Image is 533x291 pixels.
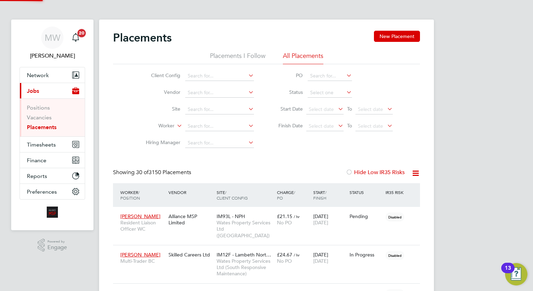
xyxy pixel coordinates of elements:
[283,52,323,64] li: All Placements
[385,251,404,260] span: Disabled
[45,33,60,42] span: MW
[309,106,334,112] span: Select date
[20,67,85,83] button: Network
[217,219,273,239] span: Wates Property Services Ltd ([GEOGRAPHIC_DATA])
[140,72,180,79] label: Client Config
[27,188,57,195] span: Preferences
[185,105,254,114] input: Search for...
[113,31,172,45] h2: Placements
[120,258,165,264] span: Multi-Trader BC
[27,88,39,94] span: Jobs
[120,219,165,232] span: Resident Liaison Officer WC
[185,88,254,98] input: Search for...
[140,139,180,145] label: Hiring Manager
[311,248,348,268] div: [DATE]
[119,209,420,215] a: [PERSON_NAME]Resident Liaison Officer WCAlliance MSP LimitedIM93L - NPHWates Property Services Lt...
[134,122,174,129] label: Worker
[27,141,56,148] span: Timesheets
[69,27,83,49] a: 20
[294,214,300,219] span: / hr
[345,104,354,113] span: To
[217,213,245,219] span: IM93L - NPH
[20,207,85,218] a: Go to home page
[271,89,303,95] label: Status
[167,248,215,261] div: Skilled Careers Ltd
[313,258,328,264] span: [DATE]
[38,239,67,252] a: Powered byEngage
[313,219,328,226] span: [DATE]
[119,248,420,254] a: [PERSON_NAME]Multi-Trader BCSkilled Careers LtdIM12F - Lambeth Nort…Wates Property Services Ltd (...
[20,83,85,98] button: Jobs
[277,213,292,219] span: £21.15
[185,71,254,81] input: Search for...
[47,239,67,245] span: Powered by
[215,186,275,204] div: Site
[113,169,193,176] div: Showing
[27,114,52,121] a: Vacancies
[47,207,58,218] img: alliancemsp-logo-retina.png
[505,268,511,277] div: 13
[120,189,140,201] span: / Position
[27,104,50,111] a: Positions
[277,189,295,201] span: / PO
[294,252,300,258] span: / hr
[27,173,47,179] span: Reports
[20,152,85,168] button: Finance
[345,121,354,130] span: To
[120,213,160,219] span: [PERSON_NAME]
[27,124,57,130] a: Placements
[350,213,382,219] div: Pending
[277,252,292,258] span: £24.67
[20,27,85,60] a: MW[PERSON_NAME]
[348,186,384,199] div: Status
[136,169,149,176] span: 30 of
[136,169,191,176] span: 3150 Placements
[167,210,215,229] div: Alliance MSP Limited
[217,258,273,277] span: Wates Property Services Ltd (South Responsive Maintenance)
[308,71,352,81] input: Search for...
[358,123,383,129] span: Select date
[120,252,160,258] span: [PERSON_NAME]
[140,89,180,95] label: Vendor
[271,106,303,112] label: Start Date
[308,88,352,98] input: Select one
[27,157,46,164] span: Finance
[271,72,303,79] label: PO
[20,98,85,136] div: Jobs
[119,186,167,204] div: Worker
[374,31,420,42] button: New Placement
[277,258,292,264] span: No PO
[311,186,348,204] div: Start
[358,106,383,112] span: Select date
[346,169,405,176] label: Hide Low IR35 Risks
[313,189,326,201] span: / Finish
[350,252,382,258] div: In Progress
[20,137,85,152] button: Timesheets
[217,252,271,258] span: IM12F - Lambeth Nort…
[140,106,180,112] label: Site
[27,72,49,79] span: Network
[277,219,292,226] span: No PO
[311,210,348,229] div: [DATE]
[505,263,527,285] button: Open Resource Center, 13 new notifications
[20,184,85,199] button: Preferences
[217,189,248,201] span: / Client Config
[271,122,303,129] label: Finish Date
[11,20,93,230] nav: Main navigation
[309,123,334,129] span: Select date
[20,168,85,184] button: Reports
[77,29,86,37] span: 20
[385,212,404,222] span: Disabled
[210,52,265,64] li: Placements I Follow
[20,52,85,60] span: Megan Westlotorn
[47,245,67,251] span: Engage
[275,186,311,204] div: Charge
[185,121,254,131] input: Search for...
[384,186,408,199] div: IR35 Risk
[185,138,254,148] input: Search for...
[167,186,215,199] div: Vendor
